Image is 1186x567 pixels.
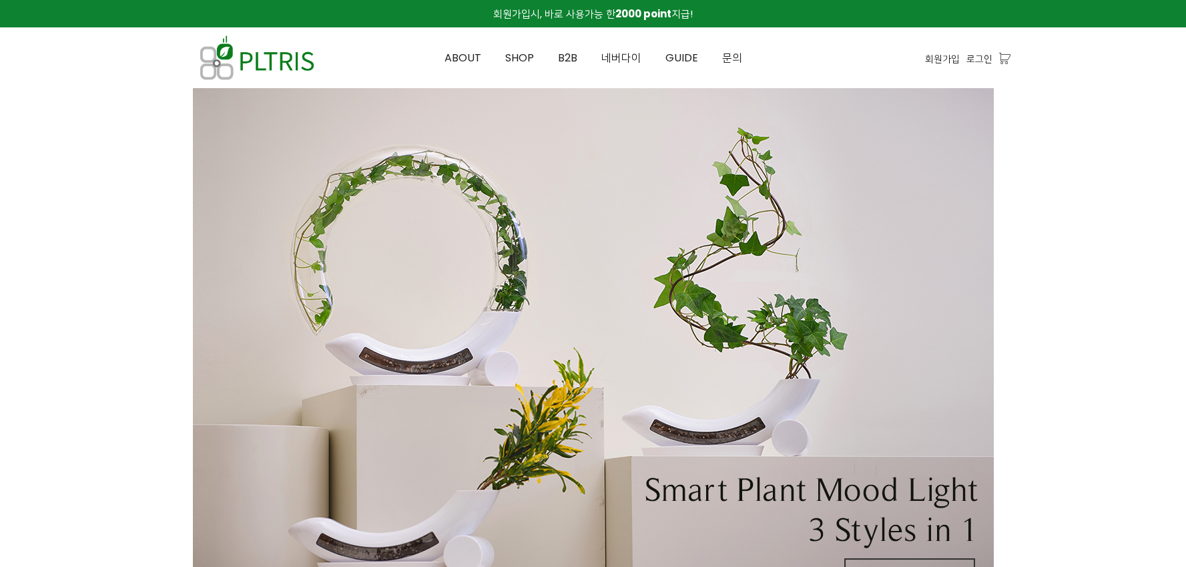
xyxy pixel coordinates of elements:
[653,28,710,88] a: GUIDE
[505,50,534,65] span: SHOP
[432,28,493,88] a: ABOUT
[710,28,754,88] a: 문의
[966,51,992,66] a: 로그인
[589,28,653,88] a: 네버다이
[615,7,671,21] strong: 2000 point
[925,51,960,66] a: 회원가입
[665,50,698,65] span: GUIDE
[546,28,589,88] a: B2B
[493,28,546,88] a: SHOP
[601,50,641,65] span: 네버다이
[493,7,693,21] span: 회원가입시, 바로 사용가능 한 지급!
[558,50,577,65] span: B2B
[444,50,481,65] span: ABOUT
[722,50,742,65] span: 문의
